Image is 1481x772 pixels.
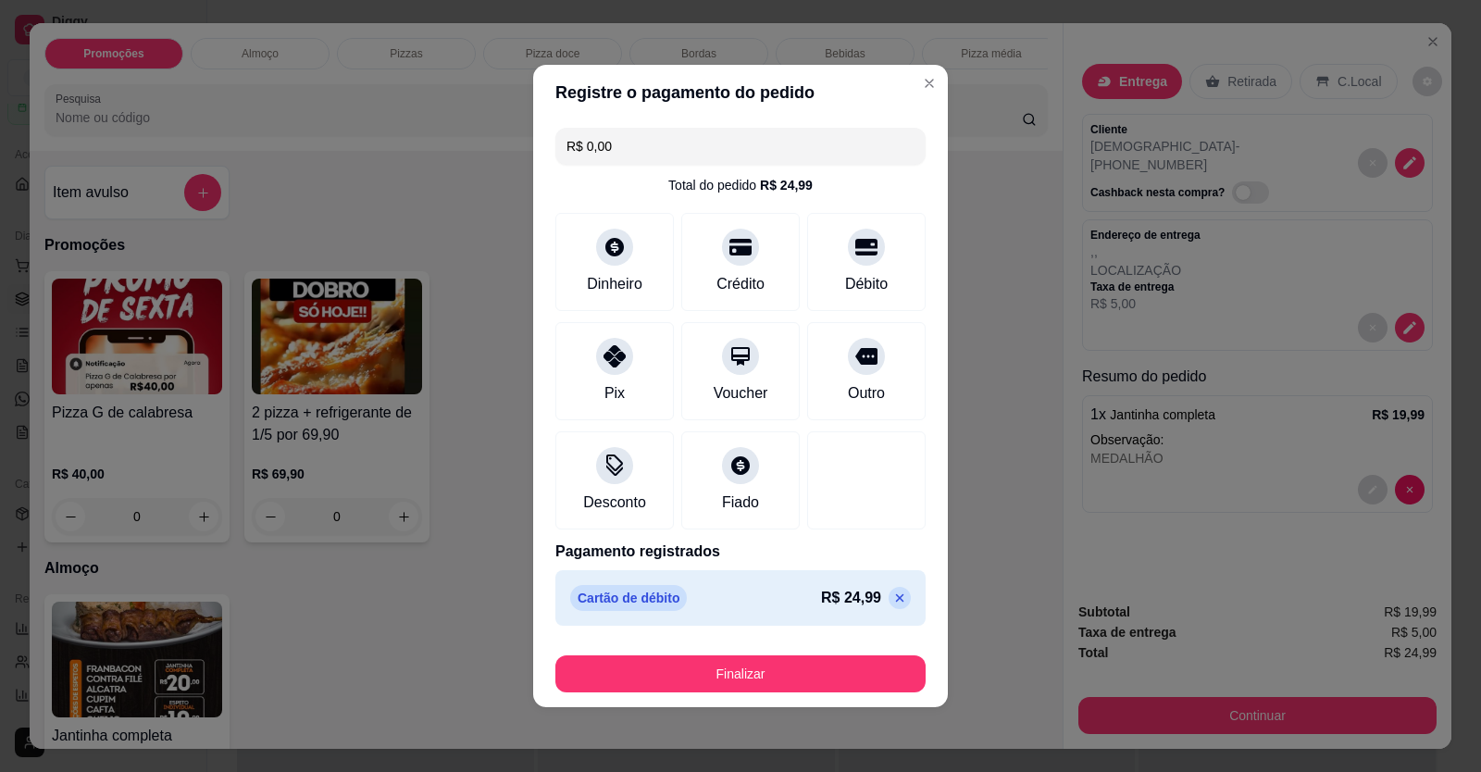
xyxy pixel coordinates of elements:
[760,176,813,194] div: R$ 24,99
[668,176,813,194] div: Total do pedido
[915,68,944,98] button: Close
[587,273,642,295] div: Dinheiro
[722,492,759,514] div: Fiado
[716,273,765,295] div: Crédito
[570,585,687,611] p: Cartão de débito
[714,382,768,405] div: Voucher
[845,273,888,295] div: Débito
[821,587,881,609] p: R$ 24,99
[555,541,926,563] p: Pagamento registrados
[533,65,948,120] header: Registre o pagamento do pedido
[583,492,646,514] div: Desconto
[566,128,915,165] input: Ex.: hambúrguer de cordeiro
[555,655,926,692] button: Finalizar
[604,382,625,405] div: Pix
[848,382,885,405] div: Outro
